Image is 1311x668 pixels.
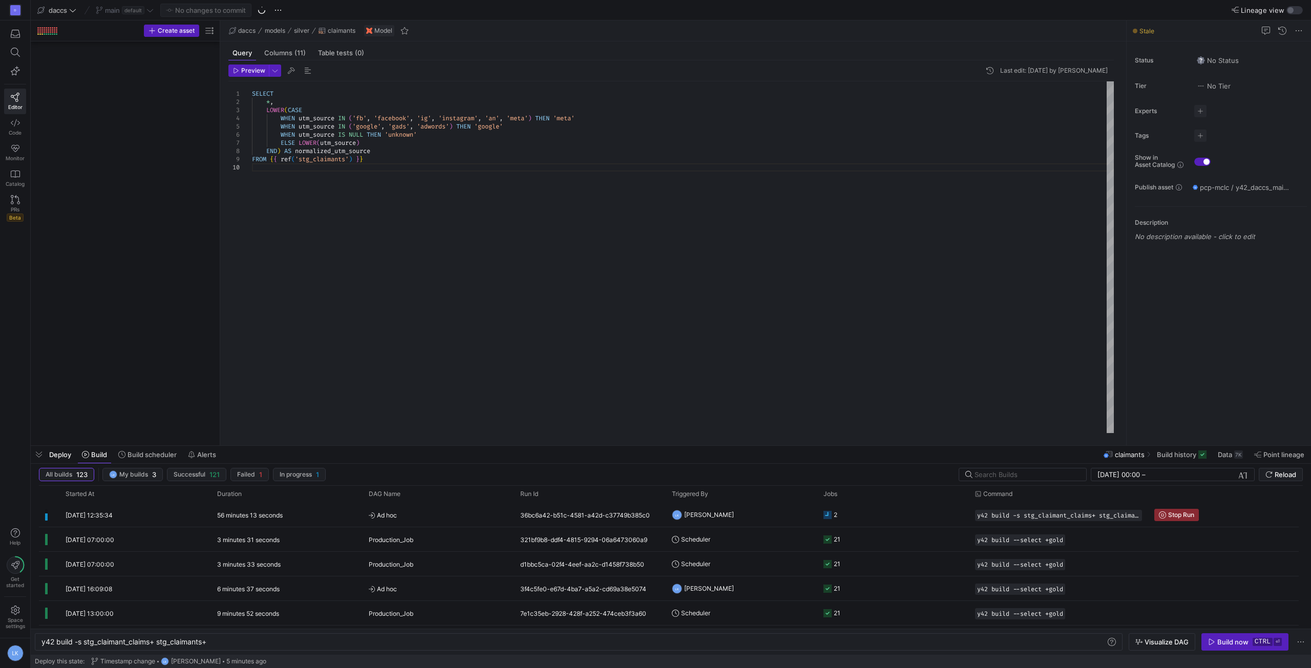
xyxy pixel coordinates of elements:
span: 121 [209,470,220,479]
div: 4 [228,114,240,122]
span: [DATE] 13:00:00 [66,610,114,617]
span: Ad hoc [369,577,508,601]
button: No statusNo Status [1194,54,1241,67]
span: [PERSON_NAME] [684,503,734,527]
span: (11) [294,50,306,56]
span: y42 build --select +gold [977,561,1063,568]
span: SELECT [252,90,273,98]
span: [DATE] 16:09:08 [66,585,112,593]
span: Scheduler [681,552,710,576]
span: [PERSON_NAME] [684,576,734,600]
span: 'google' [352,122,381,131]
span: Scheduler [681,527,710,551]
span: – [1142,470,1146,479]
span: Successful [174,471,205,478]
span: WHEN [281,122,295,131]
div: d1bbc5ca-02f4-4eef-aa2c-d1458f738b50 [514,552,666,576]
span: [DATE] 12:35:34 [66,511,113,519]
div: D [10,5,20,15]
span: Table tests [318,50,364,56]
span: PRs [11,206,19,212]
span: ) [349,155,352,163]
span: NULL [349,131,363,139]
button: LK [4,642,26,664]
button: claimants [316,25,358,37]
span: claimants [328,27,355,34]
span: THEN [535,114,549,122]
span: 'instagram' [438,114,478,122]
div: LK [672,510,682,520]
span: Create asset [158,27,195,34]
span: y42 build --select +gold [977,586,1063,593]
div: 9 [228,155,240,163]
img: No status [1197,56,1205,64]
span: , [367,114,370,122]
button: Alerts [183,446,221,463]
button: Create asset [144,25,199,37]
span: No Tier [1197,82,1231,90]
span: Build history [1157,450,1196,459]
button: Build nowctrl⏎ [1201,633,1288,651]
button: Data7K [1213,446,1247,463]
span: Triggered By [672,490,708,498]
div: 21 [834,552,840,576]
span: 'google' [474,122,503,131]
kbd: ctrl [1253,638,1273,646]
div: 321bf9b8-ddf4-4815-9294-06a6473060a9 [514,527,666,551]
img: No tier [1197,82,1205,90]
span: Visualize DAG [1145,638,1189,646]
span: No Status [1197,56,1239,64]
span: 'stg_claimants' [295,155,349,163]
span: DAG Name [369,490,400,498]
div: LK [109,470,117,479]
span: 'adwords' [417,122,449,131]
span: ) [356,139,360,147]
span: , [499,114,503,122]
span: ELSE [281,139,295,147]
span: WHEN [281,131,295,139]
span: daccs [49,6,67,14]
span: IS [338,131,345,139]
span: Help [9,540,22,546]
span: , [431,114,435,122]
div: 10 [228,163,240,171]
span: Production_Job [369,528,413,552]
a: PRsBeta [4,191,26,226]
input: End datetime [1148,470,1215,479]
span: utm_source [299,131,334,139]
y42-duration: 56 minutes 13 seconds [217,511,283,519]
span: Scheduler [681,601,710,625]
span: ( [349,114,352,122]
span: Build scheduler [128,450,177,459]
span: Columns [264,50,306,56]
span: 3 [152,470,156,479]
span: ) [528,114,532,122]
button: Help [4,524,26,550]
span: 'unknown' [385,131,417,139]
y42-duration: 9 minutes 52 seconds [217,610,279,617]
span: utm_source [299,122,334,131]
div: 2 [834,503,837,527]
span: Data [1218,450,1232,459]
span: THEN [367,131,381,139]
span: All builds [46,471,72,478]
div: 36bc6a42-b51c-4581-a42d-c37749b385c0 [514,503,666,527]
span: , [381,122,385,131]
div: 21 [834,601,840,625]
button: Build scheduler [114,446,181,463]
span: 'meta' [553,114,575,122]
span: Show in Asset Catalog [1135,154,1175,168]
span: Stale [1139,27,1154,35]
span: ( [284,106,288,114]
y42-duration: 6 minutes 37 seconds [217,585,280,593]
span: Deploy [49,450,71,459]
button: Visualize DAG [1129,633,1195,651]
span: Code [9,130,22,136]
p: No description available - click to edit [1135,232,1307,241]
span: 1 [259,470,262,479]
button: Stop Run [1154,509,1199,521]
button: Preview [228,64,269,77]
span: Experts [1135,107,1186,115]
a: Editor [4,89,26,114]
span: , [478,114,481,122]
